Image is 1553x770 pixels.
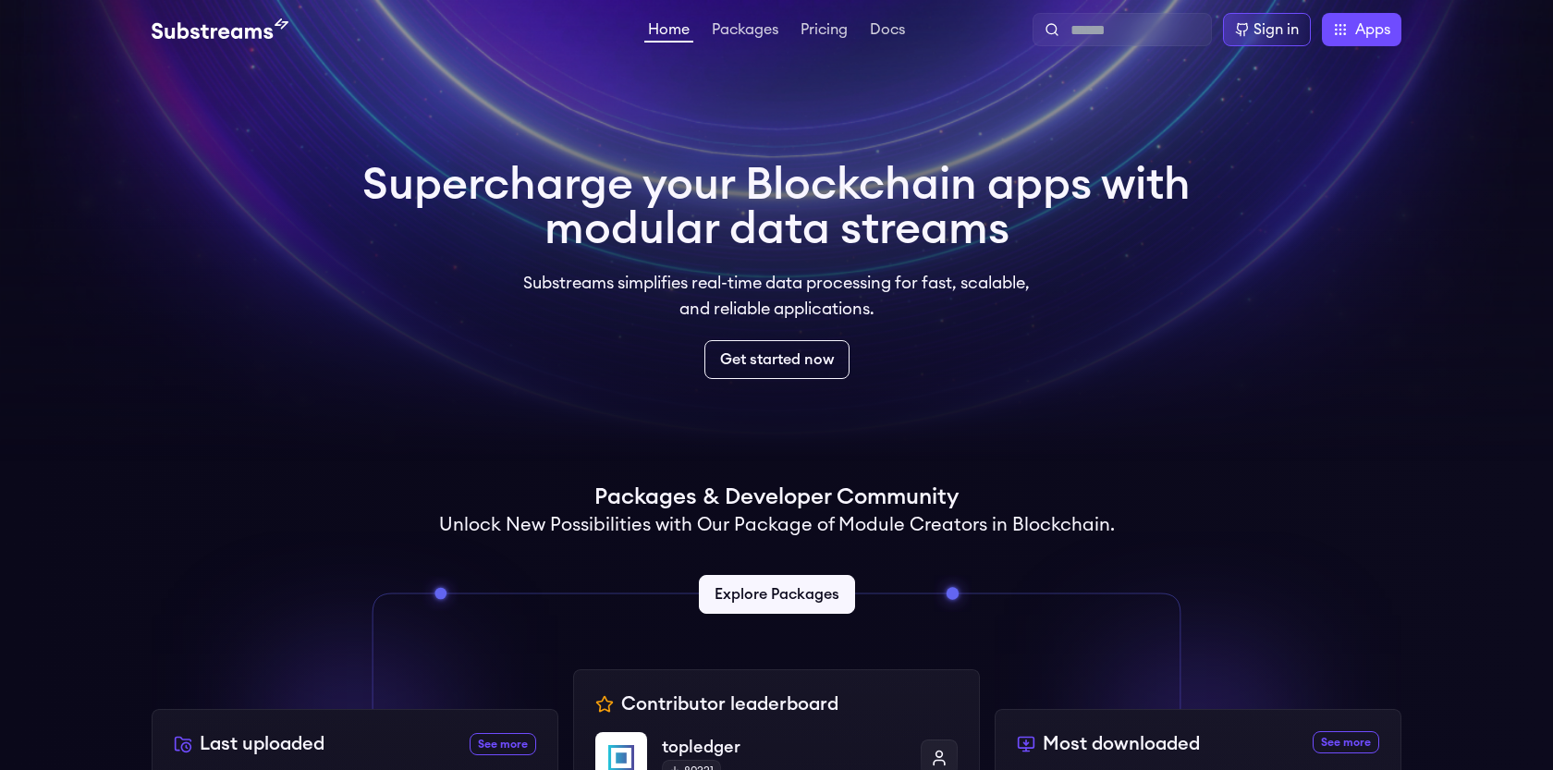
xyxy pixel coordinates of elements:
h1: Supercharge your Blockchain apps with modular data streams [362,163,1191,251]
img: Substream's logo [152,18,288,41]
p: topledger [662,734,906,760]
span: Apps [1355,18,1390,41]
div: Sign in [1253,18,1299,41]
a: See more recently uploaded packages [470,733,536,755]
a: Explore Packages [699,575,855,614]
a: Docs [866,22,909,41]
h1: Packages & Developer Community [594,483,959,512]
h2: Unlock New Possibilities with Our Package of Module Creators in Blockchain. [439,512,1115,538]
p: Substreams simplifies real-time data processing for fast, scalable, and reliable applications. [510,270,1043,322]
a: Sign in [1223,13,1311,46]
a: Get started now [704,340,850,379]
a: Packages [708,22,782,41]
a: Home [644,22,693,43]
a: See more most downloaded packages [1313,731,1379,753]
a: Pricing [797,22,851,41]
